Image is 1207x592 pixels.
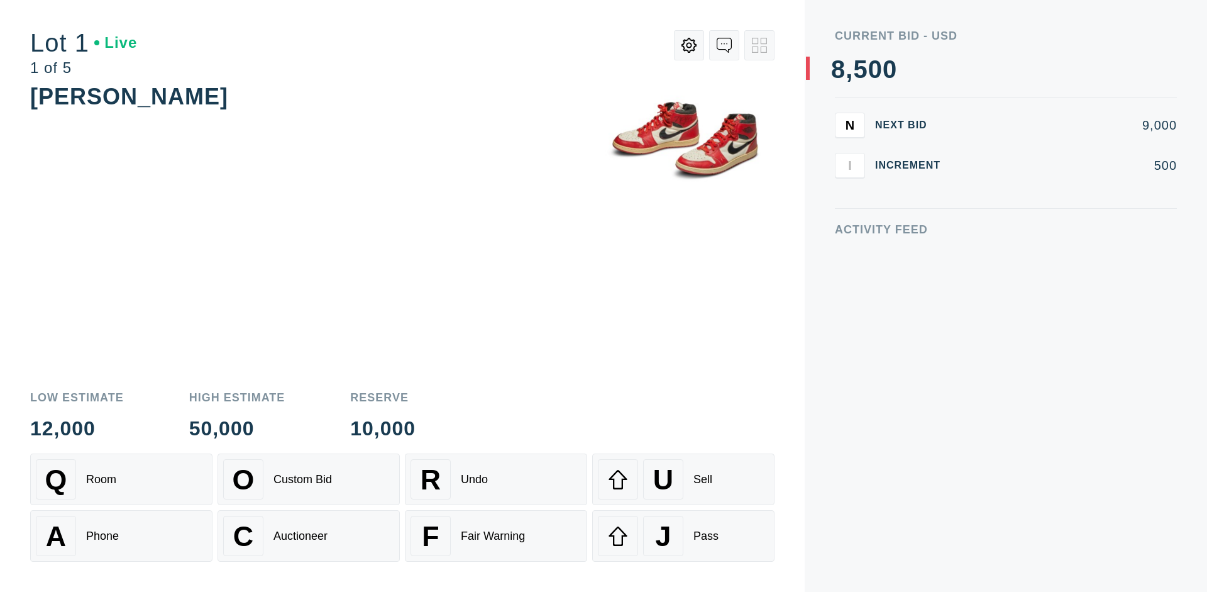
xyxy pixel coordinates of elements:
[405,510,587,562] button: FFair Warning
[405,454,587,505] button: RUndo
[592,454,774,505] button: USell
[883,57,897,82] div: 0
[350,418,416,438] div: 10,000
[421,464,441,496] span: R
[875,160,951,170] div: Increment
[30,392,124,403] div: Low Estimate
[655,520,671,552] span: J
[461,473,488,486] div: Undo
[30,418,124,438] div: 12,000
[218,510,400,562] button: CAuctioneer
[693,473,712,486] div: Sell
[868,57,883,82] div: 0
[30,84,228,109] div: [PERSON_NAME]
[835,224,1177,235] div: Activity Feed
[30,454,212,505] button: QRoom
[30,30,137,55] div: Lot 1
[233,464,255,496] span: O
[422,520,439,552] span: F
[233,520,253,552] span: C
[218,454,400,505] button: OCustom Bid
[30,510,212,562] button: APhone
[86,473,116,486] div: Room
[86,530,119,543] div: Phone
[853,57,868,82] div: 5
[835,153,865,178] button: I
[961,119,1177,131] div: 9,000
[189,418,285,438] div: 50,000
[693,530,719,543] div: Pass
[835,113,865,138] button: N
[848,158,852,172] span: I
[835,30,1177,42] div: Current Bid - USD
[831,57,846,82] div: 8
[45,464,67,496] span: Q
[189,392,285,403] div: High Estimate
[961,159,1177,172] div: 500
[653,464,673,496] span: U
[273,473,332,486] div: Custom Bid
[846,57,853,308] div: ,
[273,530,328,543] div: Auctioneer
[592,510,774,562] button: JPass
[875,120,951,130] div: Next Bid
[30,60,137,75] div: 1 of 5
[846,118,854,132] span: N
[94,35,137,50] div: Live
[350,392,416,403] div: Reserve
[461,530,525,543] div: Fair Warning
[46,520,66,552] span: A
